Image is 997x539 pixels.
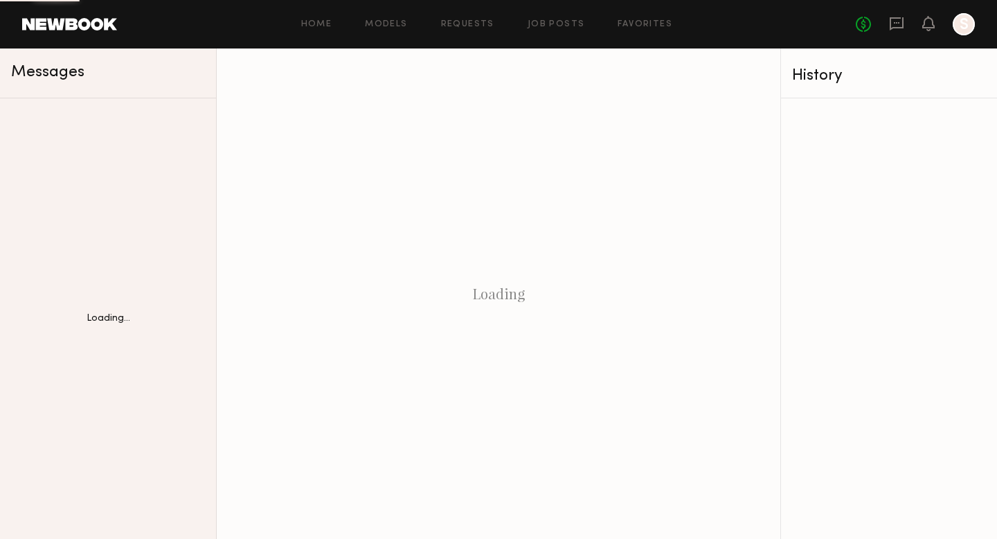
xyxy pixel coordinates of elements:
[528,20,585,29] a: Job Posts
[953,13,975,35] a: S
[365,20,407,29] a: Models
[217,48,780,539] div: Loading
[11,64,84,80] span: Messages
[87,314,130,324] div: Loading...
[792,68,986,84] div: History
[441,20,494,29] a: Requests
[301,20,332,29] a: Home
[618,20,672,29] a: Favorites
